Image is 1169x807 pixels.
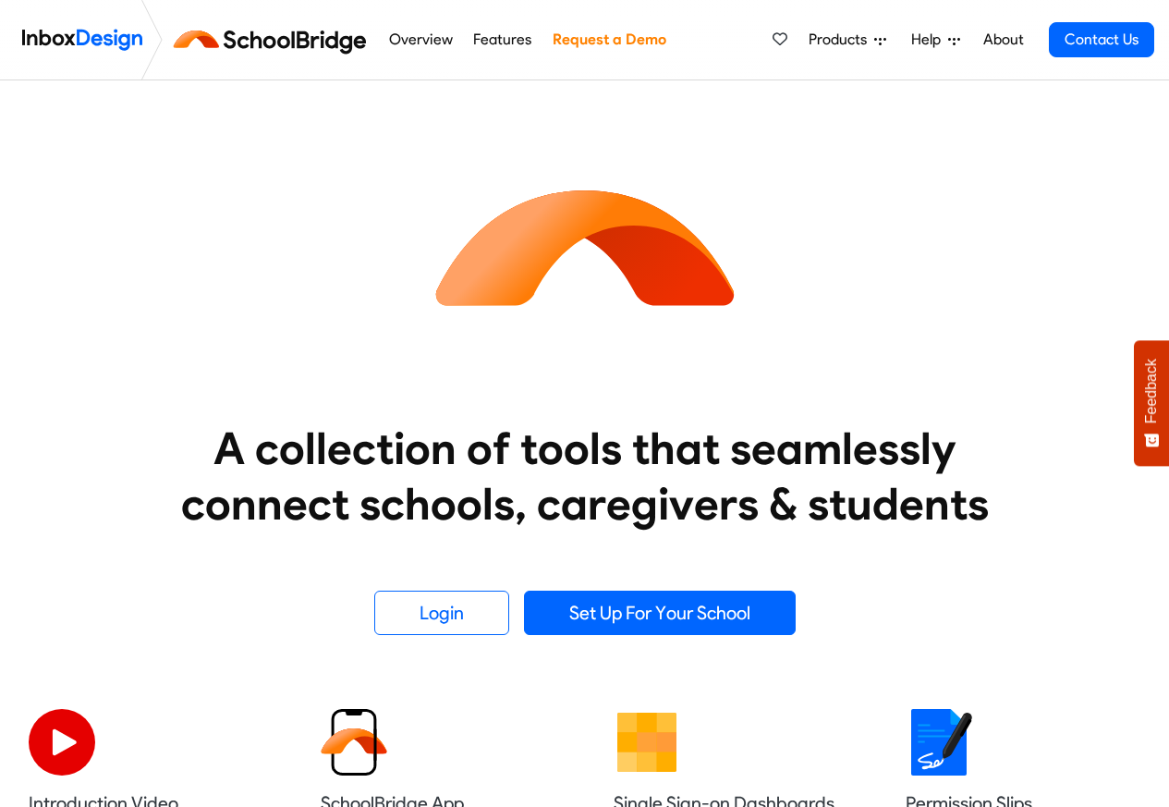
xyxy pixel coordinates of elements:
a: Overview [384,21,457,58]
span: Products [809,29,874,51]
a: Contact Us [1049,22,1154,57]
img: 2022_01_13_icon_grid.svg [614,709,680,776]
a: About [978,21,1029,58]
img: schoolbridge logo [170,18,378,62]
img: 2022_01_18_icon_signature.svg [906,709,972,776]
img: icon_schoolbridge.svg [419,80,751,413]
a: Help [904,21,968,58]
a: Request a Demo [547,21,671,58]
heading: A collection of tools that seamlessly connect schools, caregivers & students [146,421,1024,532]
span: Feedback [1143,359,1160,423]
a: Products [801,21,894,58]
img: 2022_01_13_icon_sb_app.svg [321,709,387,776]
a: Features [469,21,537,58]
span: Help [911,29,948,51]
a: Set Up For Your School [524,591,796,635]
a: Login [374,591,509,635]
img: 2022_07_11_icon_video_playback.svg [29,709,95,776]
button: Feedback - Show survey [1134,340,1169,466]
